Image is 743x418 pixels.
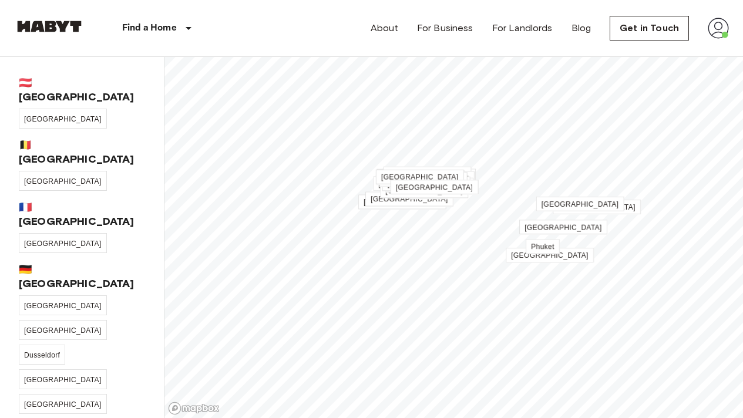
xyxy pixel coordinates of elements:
[396,183,473,191] span: [GEOGRAPHIC_DATA]
[391,181,479,194] div: Map marker
[382,178,470,190] div: Map marker
[382,176,470,191] a: [GEOGRAPHIC_DATA]
[531,242,554,251] span: Phuket
[365,194,453,206] div: Map marker
[358,194,446,209] a: [GEOGRAPHIC_DATA]
[24,351,60,359] span: Dusseldorf
[122,21,177,35] p: Find a Home
[526,239,560,254] a: Phuket
[384,166,472,181] a: [GEOGRAPHIC_DATA]
[19,295,107,315] a: [GEOGRAPHIC_DATA]
[492,21,553,35] a: For Landlords
[19,320,107,340] a: [GEOGRAPHIC_DATA]
[19,138,145,166] span: 🇧🇪 [GEOGRAPHIC_DATA]
[536,198,624,211] div: Map marker
[708,18,729,39] img: avatar
[19,345,65,365] a: Dusseldorf
[410,186,448,198] div: Map marker
[391,180,479,194] a: [GEOGRAPHIC_DATA]
[24,302,102,310] span: [GEOGRAPHIC_DATA]
[392,175,469,183] span: [GEOGRAPHIC_DATA]
[371,21,398,35] a: About
[558,203,636,211] span: [GEOGRAPHIC_DATA]
[388,180,465,188] span: [GEOGRAPHIC_DATA]
[388,168,476,183] a: [GEOGRAPHIC_DATA]
[506,248,594,262] a: [GEOGRAPHIC_DATA]
[511,251,589,259] span: [GEOGRAPHIC_DATA]
[410,184,448,199] a: Modena
[19,233,107,253] a: [GEOGRAPHIC_DATA]
[19,171,107,191] a: [GEOGRAPHIC_DATA]
[19,76,145,104] span: 🇦🇹 [GEOGRAPHIC_DATA]
[24,240,102,248] span: [GEOGRAPHIC_DATA]
[24,115,102,123] span: [GEOGRAPHIC_DATA]
[389,170,466,178] span: [GEOGRAPHIC_DATA]
[381,173,459,181] span: [GEOGRAPHIC_DATA]
[374,178,462,190] div: Map marker
[376,170,465,185] a: [GEOGRAPHIC_DATA]
[371,195,448,204] span: [GEOGRAPHIC_DATA]
[526,241,560,253] div: Map marker
[376,169,465,184] a: [GEOGRAPHIC_DATA]
[19,109,107,129] a: [GEOGRAPHIC_DATA]
[384,168,472,180] div: Map marker
[24,400,102,409] span: [GEOGRAPHIC_DATA]
[19,200,145,228] span: 🇫🇷 [GEOGRAPHIC_DATA]
[19,369,107,389] a: [GEOGRAPHIC_DATA]
[385,187,463,195] span: [GEOGRAPHIC_DATA]
[19,394,107,414] a: [GEOGRAPHIC_DATA]
[385,180,473,192] div: Map marker
[24,376,102,384] span: [GEOGRAPHIC_DATA]
[386,171,475,186] a: [GEOGRAPHIC_DATA]
[358,196,446,208] div: Map marker
[379,172,468,187] a: [GEOGRAPHIC_DATA]
[19,262,145,291] span: 🇩🇪 [GEOGRAPHIC_DATA]
[553,200,641,214] a: [GEOGRAPHIC_DATA]
[376,171,464,184] div: Map marker
[536,197,624,211] a: [GEOGRAPHIC_DATA]
[610,16,689,41] a: Get in Touch
[506,250,594,262] div: Map marker
[168,402,220,415] a: Mapbox logo
[380,185,468,197] div: Map marker
[365,192,453,207] a: [GEOGRAPHIC_DATA]
[379,174,468,186] div: Map marker
[388,170,476,183] div: Map marker
[553,201,641,214] div: Map marker
[525,223,602,231] span: [GEOGRAPHIC_DATA]
[24,177,102,186] span: [GEOGRAPHIC_DATA]
[374,176,462,191] a: [GEOGRAPHIC_DATA]
[24,326,102,335] span: [GEOGRAPHIC_DATA]
[376,170,464,184] a: [GEOGRAPHIC_DATA]
[417,21,473,35] a: For Business
[542,200,619,208] span: [GEOGRAPHIC_DATA]
[14,21,85,32] img: Habyt
[519,220,607,234] a: [GEOGRAPHIC_DATA]
[386,173,475,186] div: Map marker
[571,21,591,35] a: Blog
[385,178,473,193] a: [GEOGRAPHIC_DATA]
[364,198,441,206] span: [GEOGRAPHIC_DATA]
[519,221,607,234] div: Map marker
[379,180,456,188] span: [GEOGRAPHIC_DATA]
[380,183,468,198] a: [GEOGRAPHIC_DATA]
